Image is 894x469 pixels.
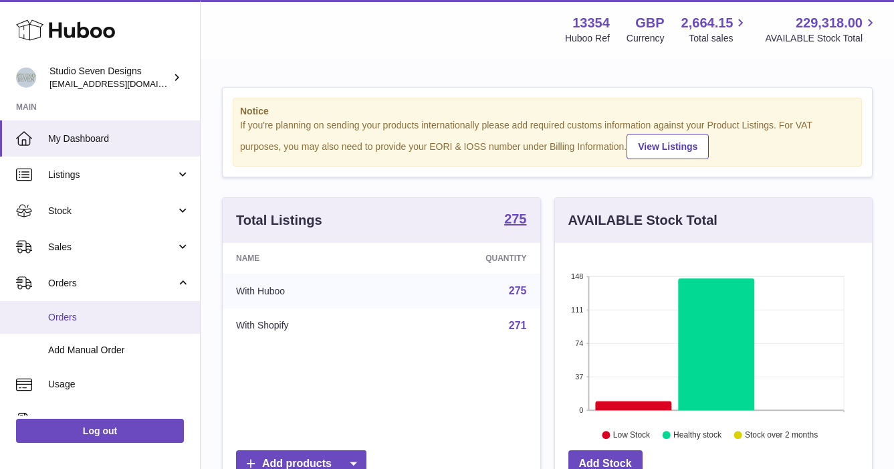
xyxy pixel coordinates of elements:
[223,243,394,274] th: Name
[689,32,748,45] span: Total sales
[504,212,526,225] strong: 275
[240,119,855,159] div: If you're planning on sending your products internationally please add required customs informati...
[48,414,176,427] span: Invoicing and Payments
[223,274,394,308] td: With Huboo
[765,32,878,45] span: AVAILABLE Stock Total
[49,78,197,89] span: [EMAIL_ADDRESS][DOMAIN_NAME]
[223,308,394,343] td: With Shopify
[575,373,583,381] text: 37
[48,311,190,324] span: Orders
[48,344,190,357] span: Add Manual Order
[236,211,322,229] h3: Total Listings
[16,419,184,443] a: Log out
[565,32,610,45] div: Huboo Ref
[240,105,855,118] strong: Notice
[49,65,170,90] div: Studio Seven Designs
[673,430,722,440] text: Healthy stock
[635,14,664,32] strong: GBP
[575,339,583,347] text: 74
[48,205,176,217] span: Stock
[627,134,709,159] a: View Listings
[48,277,176,290] span: Orders
[504,212,526,228] a: 275
[572,14,610,32] strong: 13354
[571,306,583,314] text: 111
[681,14,749,45] a: 2,664.15 Total sales
[796,14,863,32] span: 229,318.00
[627,32,665,45] div: Currency
[571,272,583,280] text: 148
[612,430,650,440] text: Low Stock
[16,68,36,88] img: contact.studiosevendesigns@gmail.com
[394,243,540,274] th: Quantity
[681,14,734,32] span: 2,664.15
[568,211,717,229] h3: AVAILABLE Stock Total
[48,169,176,181] span: Listings
[579,406,583,414] text: 0
[745,430,818,440] text: Stock over 2 months
[48,132,190,145] span: My Dashboard
[509,285,527,296] a: 275
[765,14,878,45] a: 229,318.00 AVAILABLE Stock Total
[48,241,176,254] span: Sales
[509,320,527,331] a: 271
[48,378,190,391] span: Usage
